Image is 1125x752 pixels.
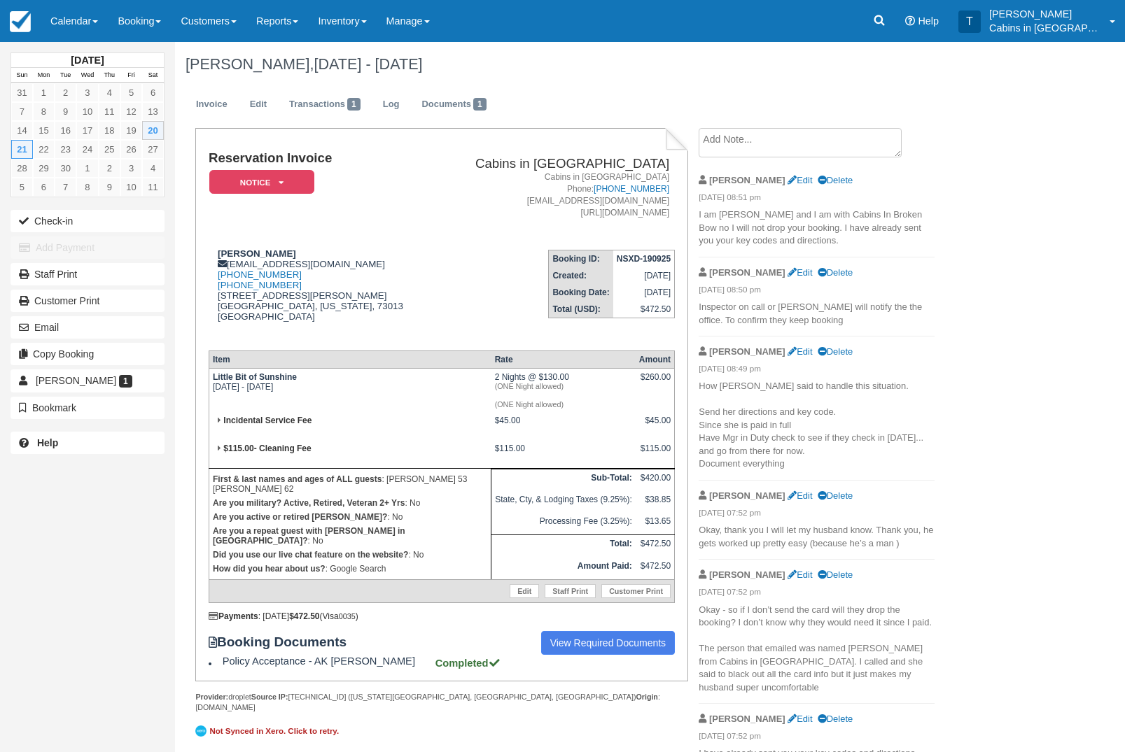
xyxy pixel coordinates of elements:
td: $38.85 [636,491,675,513]
a: Transactions1 [279,91,371,118]
a: 5 [11,178,33,197]
a: 6 [33,178,55,197]
strong: $472.50 [289,611,319,621]
a: 2 [55,83,76,102]
a: 26 [120,140,142,159]
a: Help [11,432,165,454]
p: Cabins in [GEOGRAPHIC_DATA] [989,21,1101,35]
a: 11 [142,178,164,197]
a: Delete [818,490,853,501]
span: Help [918,15,939,27]
i: Help [905,16,915,26]
td: $13.65 [636,513,675,535]
th: Item [209,350,491,368]
a: 3 [120,159,142,178]
span: [DATE] - [DATE] [314,55,422,73]
p: : No [213,548,487,562]
td: $472.50 [636,558,675,580]
strong: [PERSON_NAME] [218,248,296,259]
h1: [PERSON_NAME], [186,56,1008,73]
a: 12 [120,102,142,121]
button: Email [11,316,165,339]
a: Edit [510,584,539,598]
strong: NSXD-190925 [617,254,671,264]
a: 27 [142,140,164,159]
p: : No [213,510,487,524]
p: Okay, thank you I will let my husband know. Thank you, he gets worked up pretty easy (because he’... [699,524,935,550]
a: 28 [11,159,33,178]
strong: [DATE] [71,55,104,66]
a: Edit [239,91,277,118]
em: (ONE Night allowed) [495,400,632,409]
strong: Are you military? Active, Retired, Veteran 2+ Yrs [213,498,405,508]
p: I am [PERSON_NAME] and I am with Cabins In Broken Bow no I will not drop your booking. I have alr... [699,208,935,248]
a: Delete [818,714,853,724]
a: 30 [55,159,76,178]
a: 1 [76,159,98,178]
a: Documents1 [411,91,496,118]
p: Okay - so if I don’t send the card will they drop the booking? I don’t know why they would need i... [699,604,935,695]
div: : [DATE] (Visa ) [209,611,675,621]
div: $115.00 [639,444,671,464]
th: Wed [76,68,98,83]
p: Inspector on call or [PERSON_NAME] will notify the the office. To confirm they keep booking [699,301,935,327]
p: : No [213,524,487,548]
a: 13 [142,102,164,121]
a: Customer Print [11,290,165,312]
span: [PERSON_NAME] [36,375,116,386]
strong: Are you a repeat guest with [PERSON_NAME] in [GEOGRAPHIC_DATA]? [213,526,405,546]
td: $45.00 [491,412,636,440]
strong: Little Bit of Sunshine [213,372,297,382]
a: [PHONE_NUMBER] [218,269,302,280]
em: [DATE] 07:52 pm [699,730,935,746]
th: Rate [491,350,636,368]
a: 15 [33,121,55,140]
strong: Incidental Service Fee [223,416,312,425]
strong: [PERSON_NAME] [709,175,785,185]
strong: Provider: [195,693,228,701]
a: 11 [99,102,120,121]
a: 6 [142,83,164,102]
th: Sub-Total: [491,469,636,492]
th: Created: [549,267,613,284]
span: Policy Acceptance - AK [PERSON_NAME] [223,655,433,667]
a: 25 [99,140,120,159]
a: [PERSON_NAME] 1 [11,369,165,392]
strong: Source IP: [251,693,288,701]
th: Sun [11,68,33,83]
a: 8 [76,178,98,197]
a: Edit [788,714,812,724]
a: 9 [55,102,76,121]
th: Sat [142,68,164,83]
strong: Booking Documents [209,634,360,650]
strong: How did you hear about us? [213,564,326,574]
a: Edit [788,175,812,185]
div: $45.00 [639,416,671,437]
a: Log [372,91,410,118]
span: 1 [119,375,132,388]
a: 16 [55,121,76,140]
a: 4 [142,159,164,178]
a: Invoice [186,91,238,118]
strong: Origin [636,693,657,701]
th: Tue [55,68,76,83]
a: 10 [76,102,98,121]
a: Edit [788,267,812,278]
a: 23 [55,140,76,159]
a: 31 [11,83,33,102]
p: : No [213,496,487,510]
p: [PERSON_NAME] [989,7,1101,21]
a: Delete [818,569,853,580]
em: [DATE] 07:52 pm [699,586,935,602]
td: [DATE] [613,284,675,301]
button: Add Payment [11,236,165,259]
th: Fri [120,68,142,83]
address: Cabins in [GEOGRAPHIC_DATA] Phone: [EMAIL_ADDRESS][DOMAIN_NAME] [URL][DOMAIN_NAME] [441,171,669,220]
a: 29 [33,159,55,178]
td: [DATE] - [DATE] [209,368,491,412]
strong: $115.00- Cleaning Fee [223,444,311,453]
a: 1 [33,83,55,102]
a: Delete [818,175,853,185]
a: 10 [120,178,142,197]
em: (ONE Night allowed) [495,382,632,390]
